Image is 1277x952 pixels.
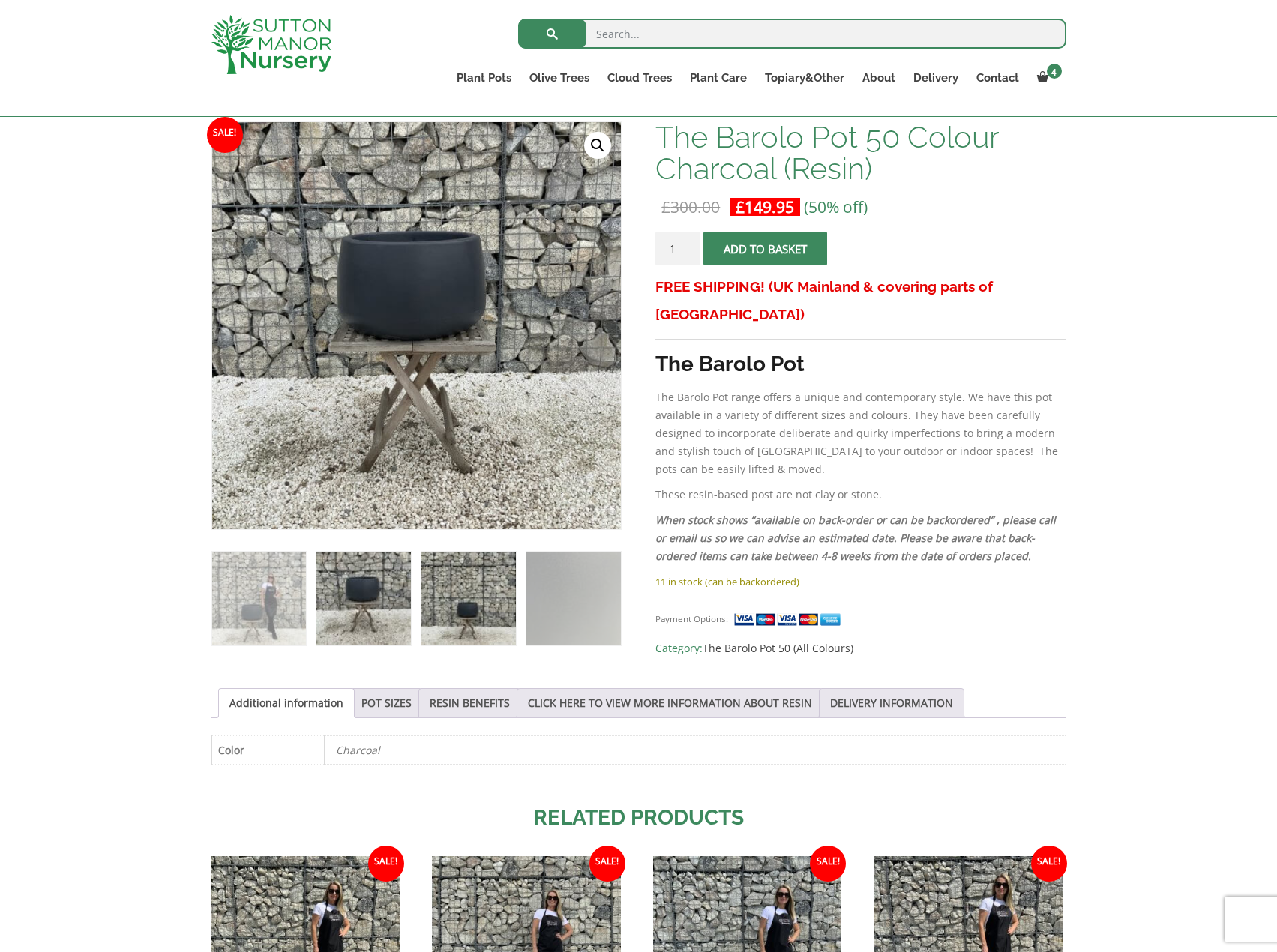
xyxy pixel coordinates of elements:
[661,196,670,217] span: £
[528,689,812,717] a: CLICK HERE TO VIEW MORE INFORMATION ABOUT RESIN
[733,612,846,627] img: payment supported
[1028,67,1066,88] a: 4
[655,486,1066,504] p: These resin-based post are not clay or stone.
[430,689,510,717] a: RESIN BENEFITS
[655,352,805,376] strong: The Barolo Pot
[1047,64,1062,79] span: 4
[589,846,625,882] span: Sale!
[655,273,1066,328] h3: FREE SHIPPING! (UK Mainland & covering parts of [GEOGRAPHIC_DATA])
[830,689,953,717] a: DELIVERY INFORMATION
[229,689,343,717] a: Additional information
[655,639,1066,657] span: Category:
[211,735,1066,765] table: Product Details
[518,19,1066,49] input: Search...
[756,67,853,88] a: Topiary&Other
[448,67,520,88] a: Plant Pots
[804,196,868,217] span: (50% off)
[655,613,728,624] small: Payment Options:
[904,67,967,88] a: Delivery
[207,117,243,153] span: Sale!
[584,132,611,159] a: View full-screen image gallery
[520,67,598,88] a: Olive Trees
[212,552,306,645] img: The Barolo Pot 50 Colour Charcoal (Resin)
[336,736,1054,764] p: Charcoal
[736,196,794,217] bdi: 149.95
[368,846,404,882] span: Sale!
[661,196,720,217] bdi: 300.00
[361,689,412,717] a: POT SIZES
[736,196,745,217] span: £
[703,232,827,265] button: Add to basket
[655,121,1066,184] h1: The Barolo Pot 50 Colour Charcoal (Resin)
[853,67,904,88] a: About
[316,552,410,645] img: The Barolo Pot 50 Colour Charcoal (Resin) - Image 2
[526,552,620,645] img: The Barolo Pot 50 Colour Charcoal (Resin) - Image 4
[681,67,756,88] a: Plant Care
[421,552,515,645] img: The Barolo Pot 50 Colour Charcoal (Resin) - Image 3
[967,67,1028,88] a: Contact
[703,641,853,655] a: The Barolo Pot 50 (All Colours)
[211,15,331,74] img: logo
[211,735,324,764] th: Color
[212,122,621,531] img: The Barolo Pot 50 Colour Charcoal (Resin) - 5D0A5BBB 8398 4EAF BC80 A80DE3525F2B 1 105 c
[655,573,1066,591] p: 11 in stock (can be backordered)
[1031,846,1067,882] span: Sale!
[655,388,1066,478] p: The Barolo Pot range offers a unique and contemporary style. We have this pot available in a vari...
[211,802,1066,834] h2: Related products
[655,513,1056,563] em: When stock shows “available on back-order or can be backordered” , please call or email us so we ...
[598,67,681,88] a: Cloud Trees
[810,846,846,882] span: Sale!
[655,232,700,265] input: Product quantity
